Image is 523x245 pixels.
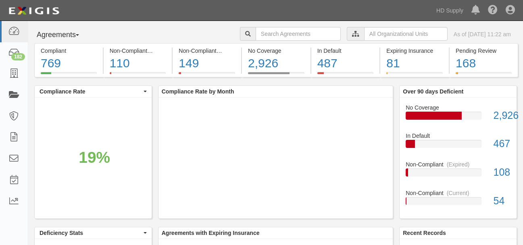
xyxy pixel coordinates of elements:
[248,47,304,55] div: No Coverage
[488,6,498,15] i: Help Center - Complianz
[79,146,110,169] div: 19%
[110,55,166,72] div: 110
[179,55,235,72] div: 149
[40,87,142,96] span: Compliance Rate
[40,229,142,237] span: Deficiency Stats
[11,53,25,60] div: 182
[403,88,463,95] b: Over 90 days Deficient
[488,194,517,208] div: 54
[35,227,152,239] button: Deficiency Stats
[380,72,449,79] a: Expiring Insurance81
[34,27,95,43] button: Agreements
[41,55,97,72] div: 769
[41,47,97,55] div: Compliant
[454,30,511,38] div: As of [DATE] 11:22 am
[317,55,374,72] div: 487
[400,160,517,168] div: Non-Compliant
[110,47,166,55] div: Non-Compliant (Current)
[406,104,510,132] a: No Coverage2,926
[447,160,470,168] div: (Expired)
[400,104,517,112] div: No Coverage
[317,47,374,55] div: In Default
[456,47,512,55] div: Pending Review
[150,47,173,55] div: (Current)
[400,189,517,197] div: Non-Compliant
[406,189,510,212] a: Non-Compliant(Current)54
[488,108,517,123] div: 2,926
[447,189,469,197] div: (Current)
[311,72,380,79] a: In Default487
[162,230,260,236] b: Agreements with Expiring Insurance
[35,86,152,97] button: Compliance Rate
[242,72,310,79] a: No Coverage2,926
[450,72,518,79] a: Pending Review168
[386,47,443,55] div: Expiring Insurance
[488,165,517,180] div: 108
[220,47,243,55] div: (Expired)
[104,72,172,79] a: Non-Compliant(Current)110
[6,4,62,18] img: logo-5460c22ac91f19d4615b14bd174203de0afe785f0fc80cf4dbbc73dc1793850b.png
[400,132,517,140] div: In Default
[256,27,341,41] input: Search Agreements
[364,27,448,41] input: All Organizational Units
[34,72,103,79] a: Compliant769
[173,72,241,79] a: Non-Compliant(Expired)149
[456,55,512,72] div: 168
[488,137,517,151] div: 467
[406,132,510,160] a: In Default467
[162,88,234,95] b: Compliance Rate by Month
[403,230,446,236] b: Recent Records
[406,160,510,189] a: Non-Compliant(Expired)108
[248,55,304,72] div: 2,926
[386,55,443,72] div: 81
[179,47,235,55] div: Non-Compliant (Expired)
[432,2,467,19] a: HD Supply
